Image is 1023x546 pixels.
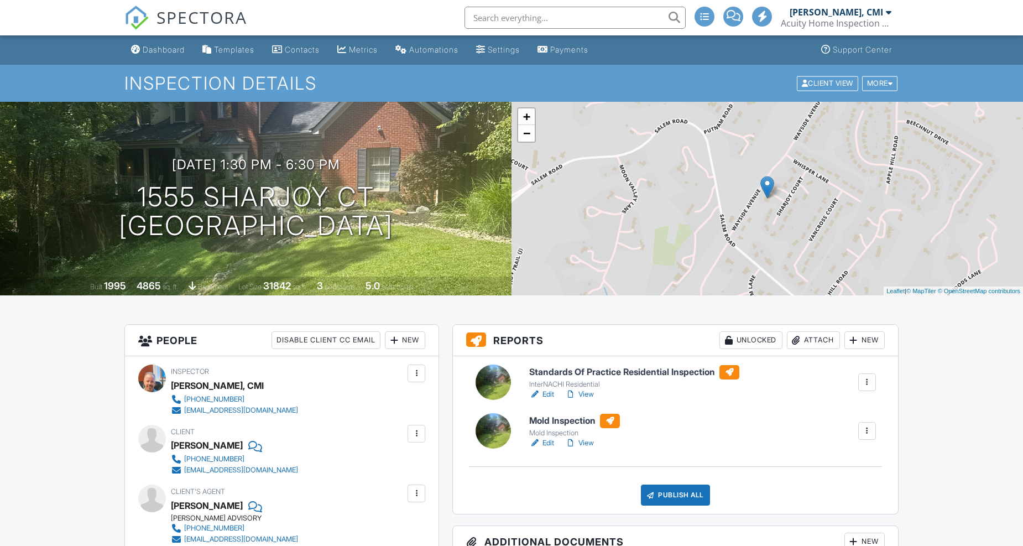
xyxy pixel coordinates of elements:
a: Templates [198,40,259,60]
span: sq. ft. [163,283,178,291]
a: Client View [796,79,861,87]
div: New [844,331,885,349]
div: [PERSON_NAME], CMI [790,7,883,18]
a: Zoom out [518,125,535,142]
div: [PHONE_NUMBER] [184,455,244,464]
a: [EMAIL_ADDRESS][DOMAIN_NAME] [171,534,298,545]
a: [PHONE_NUMBER] [171,523,298,534]
div: Acuity Home Inspection Services [781,18,891,29]
div: [PHONE_NUMBER] [184,524,244,533]
div: 3 [317,280,323,292]
a: Standards Of Practice Residential Inspection InterNACHI Residential [529,365,739,389]
h1: Inspection Details [124,74,899,93]
a: Payments [533,40,593,60]
div: 4865 [137,280,161,292]
h3: People [125,325,439,356]
div: Disable Client CC Email [272,331,380,349]
div: 5.0 [366,280,380,292]
div: Support Center [833,45,892,54]
div: [PERSON_NAME] [171,437,243,454]
input: Search everything... [464,7,686,29]
a: Dashboard [127,40,189,60]
div: [PHONE_NUMBER] [184,395,244,404]
h3: Reports [453,325,898,356]
span: bedrooms [325,283,355,291]
div: InterNACHI Residential [529,380,739,389]
h3: [DATE] 1:30 pm - 6:30 pm [172,157,340,172]
a: © OpenStreetMap contributors [938,288,1020,294]
span: sq.ft. [293,283,306,291]
span: Client's Agent [171,487,225,496]
a: [PHONE_NUMBER] [171,454,298,465]
a: [PERSON_NAME] [171,497,243,514]
a: Settings [472,40,524,60]
div: Templates [214,45,254,54]
div: Attach [787,331,840,349]
a: Edit [529,389,554,400]
a: [PHONE_NUMBER] [171,394,298,405]
span: Inspector [171,367,209,376]
a: [EMAIL_ADDRESS][DOMAIN_NAME] [171,405,298,416]
div: | [884,287,1023,296]
span: bathrooms [382,283,413,291]
h6: Standards Of Practice Residential Inspection [529,365,739,379]
a: Automations (Advanced) [391,40,463,60]
div: 1995 [104,280,126,292]
span: basement [198,283,228,291]
div: Metrics [349,45,378,54]
h6: Mold Inspection [529,414,620,428]
a: SPECTORA [124,15,247,38]
a: Mold Inspection Mold Inspection [529,414,620,438]
a: Contacts [268,40,324,60]
div: New [385,331,425,349]
span: SPECTORA [156,6,247,29]
div: [EMAIL_ADDRESS][DOMAIN_NAME] [184,466,298,475]
a: Support Center [817,40,896,60]
div: Publish All [641,485,710,506]
a: Zoom in [518,108,535,125]
h1: 1555 Sharjoy Ct [GEOGRAPHIC_DATA] [119,183,393,241]
div: Automations [409,45,458,54]
a: View [565,389,594,400]
span: Client [171,428,195,436]
span: Built [90,283,102,291]
a: Metrics [333,40,382,60]
div: 31842 [263,280,291,292]
div: Settings [488,45,520,54]
div: [PERSON_NAME] ADVISORY [171,514,307,523]
a: [EMAIL_ADDRESS][DOMAIN_NAME] [171,465,298,476]
div: Dashboard [143,45,185,54]
a: © MapTiler [906,288,936,294]
span: Lot Size [238,283,262,291]
div: [PERSON_NAME], CMI [171,377,264,394]
div: Client View [797,76,858,91]
div: Payments [550,45,588,54]
div: [EMAIL_ADDRESS][DOMAIN_NAME] [184,406,298,415]
div: Contacts [285,45,320,54]
a: View [565,438,594,449]
img: The Best Home Inspection Software - Spectora [124,6,149,30]
div: Mold Inspection [529,429,620,438]
a: Edit [529,438,554,449]
div: More [862,76,898,91]
a: Leaflet [886,288,905,294]
div: [EMAIL_ADDRESS][DOMAIN_NAME] [184,535,298,544]
div: Unlocked [719,331,782,349]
